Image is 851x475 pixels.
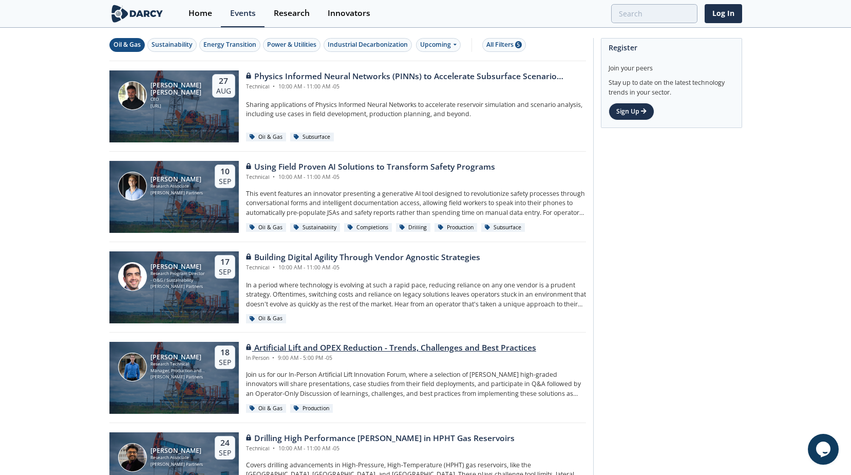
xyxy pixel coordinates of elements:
a: Log In [705,4,742,23]
div: [PERSON_NAME] [150,354,205,361]
div: Sep [219,267,231,277]
div: [PERSON_NAME] [PERSON_NAME] [150,82,203,96]
div: [PERSON_NAME] Partners [150,190,203,196]
div: Oil & Gas [246,314,287,323]
div: In Person 9:00 AM - 5:00 PM -05 [246,354,536,362]
div: Sep [219,448,231,458]
a: Ruben Rodriguez Torrado [PERSON_NAME] [PERSON_NAME] CEO [URL] 27 Aug Physics Informed Neural Netw... [109,70,586,142]
div: [PERSON_NAME] Partners [150,374,205,380]
div: Artificial Lift and OPEX Reduction - Trends, Challenges and Best Practices [246,342,536,354]
div: [PERSON_NAME] [150,176,203,183]
div: Research Associate [150,183,203,190]
div: Research Associate [150,454,203,461]
span: 5 [515,41,522,48]
img: Ruben Rodriguez Torrado [118,81,147,110]
button: Sustainability [147,38,197,52]
span: • [271,354,276,361]
div: Energy Transition [203,40,256,49]
div: Join your peers [609,57,734,73]
div: Drilling [396,223,431,232]
div: Subsurface [481,223,525,232]
a: Sign Up [609,103,654,120]
input: Advanced Search [611,4,697,23]
div: Sustainability [152,40,193,49]
div: [PERSON_NAME] [150,263,205,270]
p: Sharing applications of Physics Informed Neural Networks to accelerate reservoir simulation and s... [246,100,586,119]
button: Oil & Gas [109,38,145,52]
div: Power & Utilities [267,40,316,49]
iframe: chat widget [808,434,841,465]
div: Technical 10:00 AM - 11:00 AM -05 [246,173,495,181]
p: In a period where technology is evolving at such a rapid pace, reducing reliance on any one vendo... [246,281,586,309]
img: logo-wide.svg [109,5,165,23]
img: Sami Sultan [118,262,147,291]
div: Oil & Gas [246,223,287,232]
div: CEO [150,96,203,103]
button: Power & Utilities [263,38,320,52]
div: Oil & Gas [246,404,287,413]
a: Juan Mayol [PERSON_NAME] Research Associate [PERSON_NAME] Partners 10 Sep Using Field Proven AI S... [109,161,586,233]
div: Research Technical Manager, Production and Sustainability [150,361,205,374]
div: 10 [219,167,231,177]
button: Industrial Decarbonization [324,38,412,52]
span: • [271,83,277,90]
div: All Filters [486,40,522,49]
div: Home [188,9,212,17]
div: 24 [219,438,231,448]
div: Research Program Director - O&G / Sustainability [150,270,205,283]
div: [PERSON_NAME] Partners [150,283,205,290]
a: Nick Robbins [PERSON_NAME] Research Technical Manager, Production and Sustainability [PERSON_NAME... [109,342,586,414]
div: 27 [216,76,231,86]
div: Completions [344,223,392,232]
div: Technical 10:00 AM - 11:00 AM -05 [246,264,480,272]
span: • [271,264,277,271]
img: Arsalan Ansari [118,443,147,472]
div: Research [274,9,310,17]
div: [URL] [150,103,203,109]
div: 17 [219,257,231,267]
div: Drilling High Performance [PERSON_NAME] in HPHT Gas Reservoirs [246,432,515,445]
div: Industrial Decarbonization [328,40,408,49]
a: Sami Sultan [PERSON_NAME] Research Program Director - O&G / Sustainability [PERSON_NAME] Partners... [109,251,586,323]
div: Oil & Gas [114,40,141,49]
div: Sep [219,358,231,367]
p: This event features an innovator presenting a generative AI tool designed to revolutionize safety... [246,189,586,217]
div: Sustainability [290,223,341,232]
img: Juan Mayol [118,172,147,200]
div: Stay up to date on the latest technology trends in your sector. [609,73,734,97]
div: Technical 10:00 AM - 11:00 AM -05 [246,83,586,91]
div: Innovators [328,9,370,17]
p: Join us for our In-Person Artificial Lift Innovation Forum, where a selection of [PERSON_NAME] hi... [246,370,586,398]
div: Subsurface [290,133,334,142]
span: • [271,445,277,452]
div: 18 [219,348,231,358]
img: Nick Robbins [118,353,147,381]
button: Energy Transition [199,38,260,52]
div: Sep [219,177,231,186]
div: [PERSON_NAME] [150,447,203,454]
div: [PERSON_NAME] Partners [150,461,203,468]
span: • [271,173,277,180]
div: Building Digital Agility Through Vendor Agnostic Strategies [246,251,480,264]
div: Register [609,39,734,57]
div: Production [434,223,478,232]
div: Physics Informed Neural Networks (PINNs) to Accelerate Subsurface Scenario Analysis [246,70,586,83]
button: All Filters 5 [482,38,526,52]
div: Events [230,9,256,17]
div: Oil & Gas [246,133,287,142]
div: Production [290,404,333,413]
div: Aug [216,86,231,96]
div: Technical 10:00 AM - 11:00 AM -05 [246,445,515,453]
div: Using Field Proven AI Solutions to Transform Safety Programs [246,161,495,173]
div: Upcoming [416,38,461,52]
